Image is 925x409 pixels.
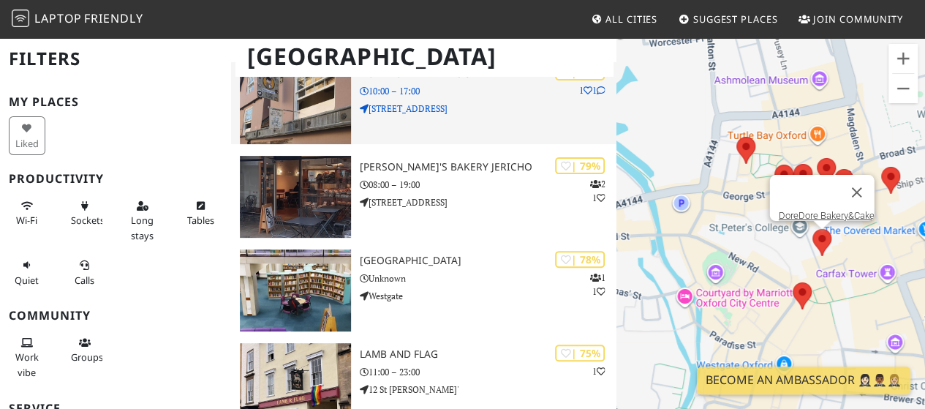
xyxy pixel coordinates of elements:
[793,6,909,32] a: Join Community
[240,156,351,238] img: GAIL's Bakery Jericho
[12,7,143,32] a: LaptopFriendly LaptopFriendly
[16,214,37,227] span: Stable Wi-Fi
[839,175,875,210] button: Close
[71,214,105,227] span: Power sockets
[34,10,82,26] span: Laptop
[131,214,154,241] span: Long stays
[555,251,605,268] div: | 78%
[360,161,616,173] h3: [PERSON_NAME]'s Bakery Jericho
[182,194,219,233] button: Tables
[693,12,778,26] span: Suggest Places
[9,253,45,292] button: Quiet
[67,194,103,233] button: Sockets
[186,214,214,227] span: Work-friendly tables
[15,350,39,378] span: People working
[360,289,616,303] p: Westgate
[673,6,784,32] a: Suggest Places
[231,249,616,331] a: Oxfordshire County Library | 78% 11 [GEOGRAPHIC_DATA] Unknown Westgate
[555,157,605,174] div: | 79%
[9,331,45,384] button: Work vibe
[360,178,616,192] p: 08:00 – 19:00
[124,194,161,247] button: Long stays
[360,102,616,116] p: [STREET_ADDRESS]
[605,12,657,26] span: All Cities
[9,194,45,233] button: Wi-Fi
[15,274,39,287] span: Quiet
[9,37,222,81] h2: Filters
[360,383,616,397] p: 12 St [PERSON_NAME]'
[84,10,143,26] span: Friendly
[592,364,605,378] p: 1
[888,74,918,103] button: Zoom out
[697,367,910,394] a: Become an Ambassador 🤵🏻‍♀️🤵🏾‍♂️🤵🏼‍♀️
[360,348,616,361] h3: Lamb and Flag
[240,62,351,144] img: DoreDore Bakery&Cake
[585,6,663,32] a: All Cities
[9,309,222,323] h3: Community
[555,345,605,361] div: | 75%
[813,12,903,26] span: Join Community
[589,177,605,205] p: 2 1
[231,156,616,238] a: GAIL's Bakery Jericho | 79% 21 [PERSON_NAME]'s Bakery Jericho 08:00 – 19:00 [STREET_ADDRESS]
[9,172,222,186] h3: Productivity
[75,274,94,287] span: Video/audio calls
[235,37,613,77] h1: [GEOGRAPHIC_DATA]
[888,44,918,73] button: Zoom in
[779,210,875,221] a: DoreDore Bakery&Cake
[360,255,616,267] h3: [GEOGRAPHIC_DATA]
[589,271,605,299] p: 1 1
[360,271,616,285] p: Unknown
[12,10,29,27] img: LaptopFriendly
[240,249,351,331] img: Oxfordshire County Library
[9,95,222,109] h3: My Places
[67,331,103,369] button: Groups
[360,195,616,209] p: [STREET_ADDRESS]
[71,350,103,364] span: Group tables
[360,365,616,379] p: 11:00 – 23:00
[67,253,103,292] button: Calls
[231,62,616,144] a: DoreDore Bakery&Cake | 79% 11 DoreDore Bakery&Cake 10:00 – 17:00 [STREET_ADDRESS]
